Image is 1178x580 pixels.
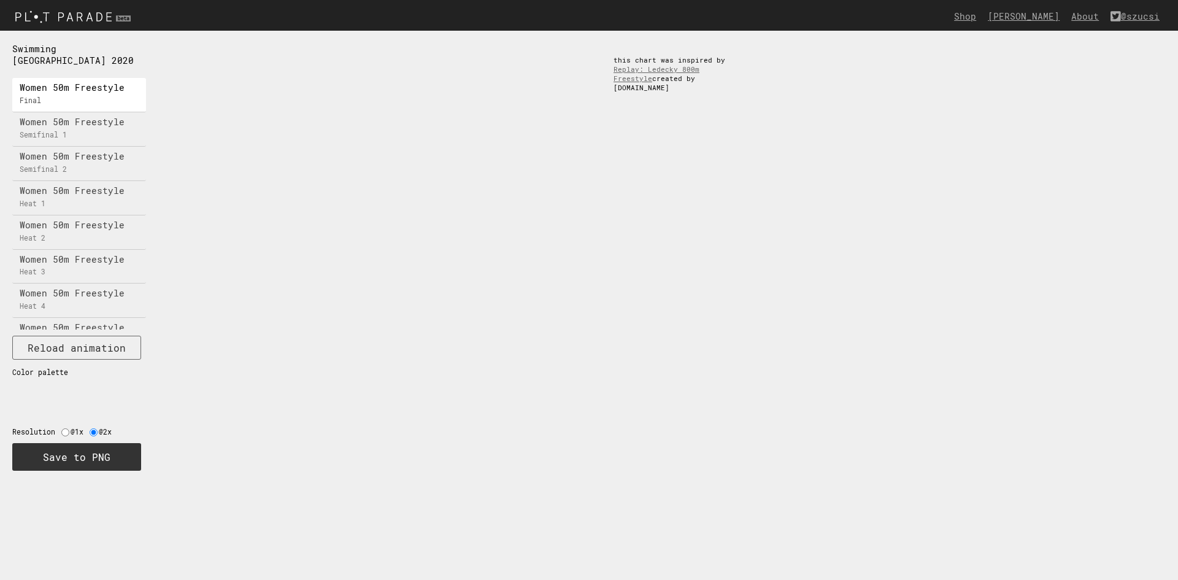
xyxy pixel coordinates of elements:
p: Women 50m Freestyle [20,290,145,298]
a: [PERSON_NAME] [988,10,1066,22]
p: Heat 2 [20,234,145,242]
label: @2x [99,427,118,436]
label: @1x [71,427,90,436]
button: Reload animation [12,336,141,360]
a: About [1071,10,1105,22]
p: Final [20,97,145,105]
p: Women 50m Freestyle [20,222,145,230]
p: Women 50m Freestyle [20,118,145,126]
p: Women 50m Freestyle [20,324,145,332]
p: Heat 1 [20,200,145,208]
p: Color palette [12,368,147,377]
a: Replay: Ledecky 800m Freestyle [614,64,699,83]
p: Heat 3 [20,268,145,276]
p: Women 50m Freestyle [20,187,145,195]
p: Women 50m Freestyle [20,153,145,161]
a: Shop [954,10,982,22]
button: Save to PNG [12,443,141,471]
p: Semifinal 1 [20,131,145,139]
p: Semifinal 2 [20,166,145,174]
a: @szucsi [1111,10,1166,22]
label: Resolution [12,427,61,436]
p: Women 50m Freestyle [20,256,145,264]
p: Heat 4 [20,303,145,311]
p: Women 50m Freestyle [20,84,145,92]
div: this chart was inspired by created by [DOMAIN_NAME] [601,43,749,104]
